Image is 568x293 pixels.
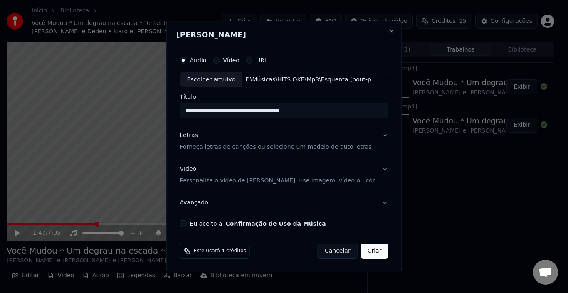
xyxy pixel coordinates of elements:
[180,159,388,192] button: VídeoPersonalize o vídeo de [PERSON_NAME]: use imagem, vídeo ou cor
[361,244,388,259] button: Criar
[180,143,372,152] p: Forneça letras de canções ou selecione um modelo de auto letras
[194,248,246,254] span: Este usará 4 créditos
[318,244,358,259] button: Cancelar
[180,177,375,185] p: Personalize o vídeo de [PERSON_NAME]: use imagem, vídeo ou cor
[180,132,198,140] div: Letras
[180,72,242,87] div: Escolher arquivo
[190,221,326,227] label: Eu aceito a
[190,57,207,63] label: Áudio
[226,221,326,227] button: Eu aceito a
[242,76,383,84] div: F:\Músicas\HITS OKE\Mp3\Esquenta (pout-porri) - [PERSON_NAME] e [PERSON_NAME] teclados.mp3
[180,125,388,158] button: LetrasForneça letras de canções ou selecione um modelo de auto letras
[180,192,388,214] button: Avançado
[177,31,392,39] h2: [PERSON_NAME]
[180,94,388,100] label: Título
[223,57,240,63] label: Vídeo
[180,165,375,185] div: Vídeo
[256,57,268,63] label: URL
